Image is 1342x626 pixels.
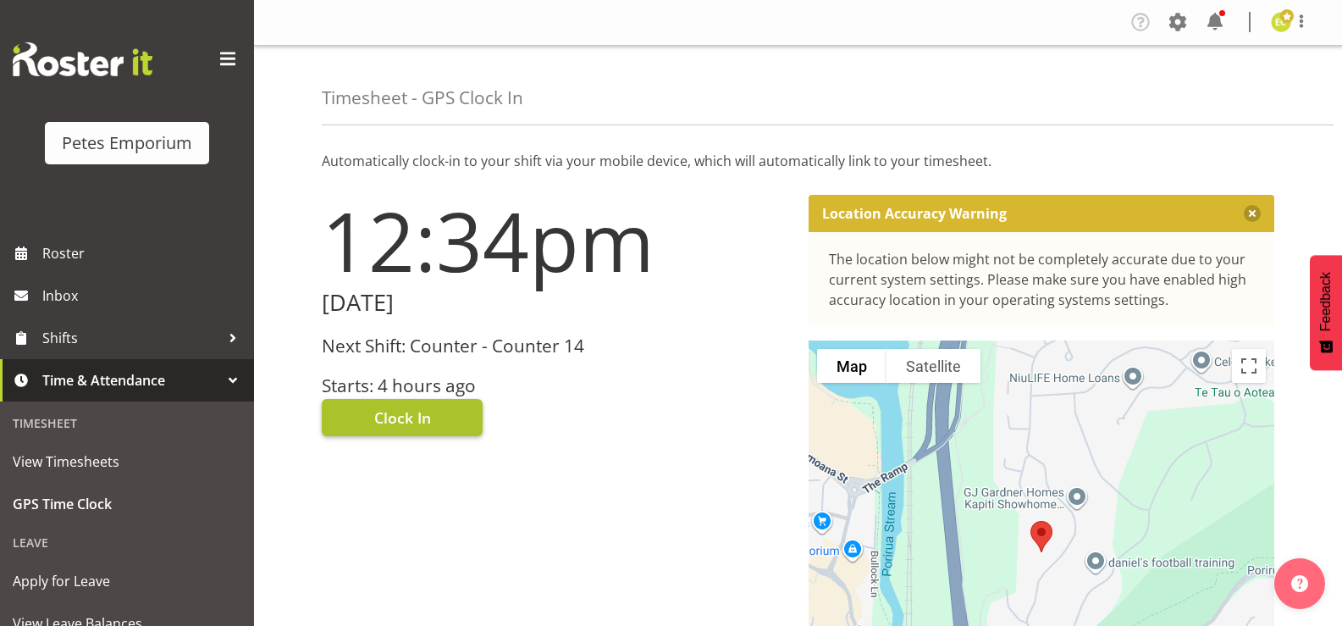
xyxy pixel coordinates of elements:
div: Timesheet [4,406,250,440]
h3: Next Shift: Counter - Counter 14 [322,336,788,356]
p: Location Accuracy Warning [822,205,1007,222]
span: Inbox [42,283,246,308]
span: Feedback [1318,272,1334,331]
img: help-xxl-2.png [1291,575,1308,592]
span: View Timesheets [13,449,241,474]
p: Automatically clock-in to your shift via your mobile device, which will automatically link to you... [322,151,1274,171]
h3: Starts: 4 hours ago [322,376,788,396]
button: Clock In [322,399,483,436]
button: Close message [1244,205,1261,222]
span: GPS Time Clock [13,491,241,517]
div: Petes Emporium [62,130,192,156]
div: Leave [4,525,250,560]
span: Roster [42,241,246,266]
button: Toggle fullscreen view [1232,349,1266,383]
h2: [DATE] [322,290,788,316]
span: Shifts [42,325,220,351]
a: View Timesheets [4,440,250,483]
button: Show satellite imagery [886,349,980,383]
img: emma-croft7499.jpg [1271,12,1291,32]
span: Apply for Leave [13,568,241,594]
h1: 12:34pm [322,195,788,286]
span: Time & Attendance [42,368,220,393]
span: Clock In [374,407,431,429]
div: The location below might not be completely accurate due to your current system settings. Please m... [829,249,1255,310]
button: Show street map [817,349,886,383]
button: Feedback - Show survey [1310,255,1342,370]
img: Rosterit website logo [13,42,152,76]
a: GPS Time Clock [4,483,250,525]
a: Apply for Leave [4,560,250,602]
h4: Timesheet - GPS Clock In [322,88,523,108]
